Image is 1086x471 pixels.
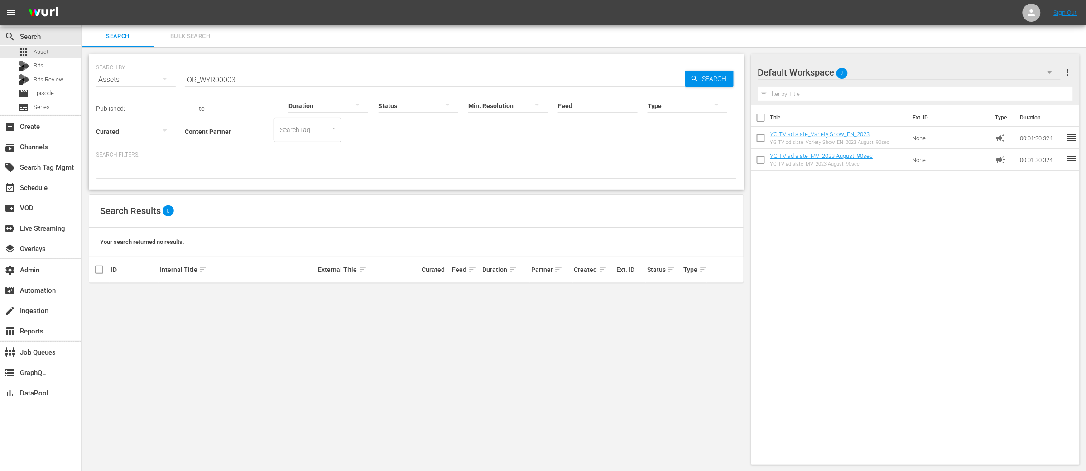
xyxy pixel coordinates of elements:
span: sort [468,266,476,274]
a: YG TV ad slate_Variety Show_EN_2023 August_90sec [770,131,874,144]
span: DataPool [5,388,15,399]
div: Feed [452,264,480,275]
div: Bits Review [18,74,29,85]
th: Duration [1014,105,1069,130]
span: VOD [5,203,15,214]
span: reorder [1066,132,1077,143]
span: Ad [995,154,1006,165]
span: Automation [5,285,15,296]
p: Search Filters: [96,151,737,159]
span: Your search returned no results. [100,238,184,245]
a: Sign Out [1054,9,1077,16]
span: Ingestion [5,305,15,316]
div: YG TV ad slate_Variety Show_EN_2023 August_90sec [770,139,905,145]
div: Created [574,264,614,275]
span: Schedule [5,182,15,193]
button: Search [685,71,734,87]
span: Episode [34,89,54,98]
span: Live Streaming [5,223,15,234]
img: ans4CAIJ8jUAAAAAAAAAAAAAAAAAAAAAAAAgQb4GAAAAAAAAAAAAAAAAAAAAAAAAJMjXAAAAAAAAAAAAAAAAAAAAAAAAgAT5G... [22,2,65,24]
span: sort [199,266,207,274]
span: to [199,105,205,112]
div: Default Workspace [758,60,1061,85]
span: Search Tag Mgmt [5,162,15,173]
span: more_vert [1062,67,1073,78]
span: sort [509,266,517,274]
span: Bits [34,61,43,70]
span: Create [5,121,15,132]
div: Ext. ID [617,266,644,273]
div: Partner [531,264,571,275]
td: None [908,149,991,171]
button: more_vert [1062,62,1073,83]
th: Type [990,105,1014,130]
span: Reports [5,326,15,337]
span: Bulk Search [159,31,221,42]
div: External Title [318,264,419,275]
span: reorder [1066,154,1077,165]
div: YG TV ad slate_MV_2023 August_90sec [770,161,873,167]
span: Asset [34,48,48,57]
span: Series [34,103,50,112]
span: 0 [163,205,174,216]
div: Assets [96,67,176,92]
div: ID [111,266,157,273]
th: Ext. ID [908,105,990,130]
span: Search Results [100,205,161,216]
span: Admin [5,265,15,276]
div: Status [647,264,681,275]
span: Series [18,102,29,113]
div: Type [684,264,706,275]
span: Search [699,71,734,87]
span: Overlays [5,243,15,254]
span: sort [667,266,675,274]
td: 00:01:30.324 [1016,149,1066,171]
span: Job Queues [5,347,15,358]
td: None [908,127,991,149]
div: Duration [483,264,529,275]
span: Episode [18,88,29,99]
span: GraphQL [5,367,15,378]
span: Channels [5,142,15,152]
span: Search [87,31,149,42]
div: Bits [18,61,29,71]
span: 2 [836,64,848,83]
div: Internal Title [160,264,316,275]
span: menu [5,7,16,18]
span: Asset [18,47,29,57]
a: YG TV ad slate_MV_2023 August_90sec [770,152,873,159]
span: Bits Review [34,75,63,84]
th: Title [770,105,908,130]
span: sort [359,266,367,274]
span: Published: [96,105,125,112]
td: 00:01:30.324 [1016,127,1066,149]
span: Search [5,31,15,42]
span: sort [554,266,562,274]
button: Open [330,124,338,133]
span: sort [599,266,607,274]
span: sort [699,266,707,274]
div: Curated [422,266,449,273]
span: Ad [995,133,1006,143]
